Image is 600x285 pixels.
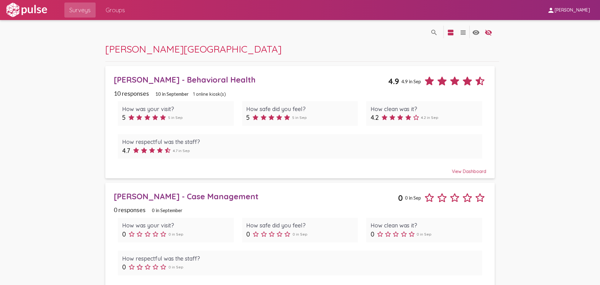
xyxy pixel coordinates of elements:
[114,90,149,97] span: 10 responses
[168,232,183,237] span: 0 in Sep
[122,263,126,271] span: 0
[122,147,130,155] span: 4.7
[388,76,399,86] span: 4.9
[459,29,467,36] mat-icon: language
[193,91,226,97] span: 1 online kiosk(s)
[485,29,492,36] mat-icon: language
[105,43,282,55] span: [PERSON_NAME][GEOGRAPHIC_DATA]
[470,26,482,38] button: language
[69,4,91,16] span: Surveys
[122,114,126,121] span: 5
[457,26,469,38] button: language
[472,29,480,36] mat-icon: language
[168,115,183,120] span: 5 in Sep
[371,114,379,121] span: 4.2
[430,29,438,36] mat-icon: language
[152,207,182,213] span: 0 in September
[64,3,96,18] a: Surveys
[246,222,353,229] div: How safe did you feel?
[428,26,440,38] button: language
[447,29,454,36] mat-icon: language
[114,191,398,201] div: [PERSON_NAME] - Case Management
[444,26,457,38] button: language
[401,79,421,84] span: 4.9 in Sep
[122,138,478,145] div: How respectful was the staff?
[547,7,555,14] mat-icon: person
[421,115,438,120] span: 4.2 in Sep
[114,75,388,84] div: [PERSON_NAME] - Behavioral Health
[405,195,421,201] span: 0 in Sep
[101,3,130,18] a: Groups
[122,255,478,262] div: How respectful was the staff?
[155,91,189,97] span: 10 in September
[168,265,183,269] span: 0 in Sep
[5,2,48,18] img: white-logo.svg
[542,4,595,16] button: [PERSON_NAME]
[122,230,126,238] span: 0
[398,193,403,203] span: 0
[292,115,307,120] span: 5 in Sep
[246,105,353,113] div: How safe did you feel?
[122,222,229,229] div: How was your visit?
[246,230,250,238] span: 0
[122,105,229,113] div: How was your visit?
[106,4,125,16] span: Groups
[105,66,495,178] a: [PERSON_NAME] - Behavioral Health4.94.9 in Sep10 responses10 in September1 online kiosk(s)How was...
[371,230,374,238] span: 0
[292,232,307,237] span: 0 in Sep
[114,163,486,174] div: View Dashboard
[173,148,190,153] span: 4.7 in Sep
[371,222,478,229] div: How clean was it?
[482,26,495,38] button: language
[417,232,432,237] span: 0 in Sep
[555,8,590,13] span: [PERSON_NAME]
[371,105,478,113] div: How clean was it?
[246,114,250,121] span: 5
[114,206,146,213] span: 0 responses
